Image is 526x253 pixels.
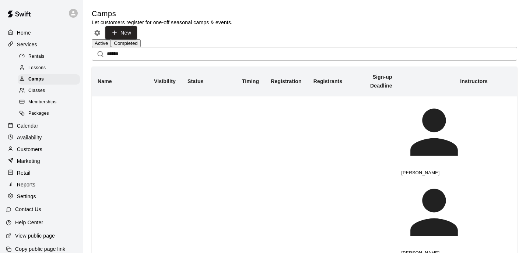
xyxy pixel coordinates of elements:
[15,245,65,253] p: Copy public page link
[18,86,80,96] div: Classes
[6,179,77,190] a: Reports
[17,181,35,188] p: Reports
[460,78,488,84] b: Instructors
[187,78,204,84] b: Status
[98,78,112,84] b: Name
[28,87,45,95] span: Classes
[399,97,493,169] div: Davis Mabone
[92,27,103,38] button: Camp settings
[6,156,77,167] a: Marketing
[28,110,49,117] span: Packages
[17,169,31,177] p: Retail
[6,27,77,38] a: Home
[18,97,80,107] div: Memberships
[18,63,80,73] div: Lessons
[401,170,440,175] span: [PERSON_NAME]
[17,41,37,48] p: Services
[17,122,38,129] p: Calendar
[17,29,31,36] p: Home
[103,29,137,35] a: New
[18,62,83,74] a: Lessons
[18,51,83,62] a: Rentals
[17,146,42,153] p: Customers
[6,132,77,143] a: Availability
[28,99,56,106] span: Memberships
[370,74,392,89] b: Sign-up Deadline
[18,51,80,62] div: Rentals
[17,157,40,165] p: Marketing
[92,9,232,19] h5: Camps
[6,39,77,50] a: Services
[28,53,45,60] span: Rentals
[18,74,80,85] div: Camps
[18,85,83,97] a: Classes
[15,219,43,226] p: Help Center
[111,39,140,47] button: Completed
[92,39,111,47] button: Active
[15,206,41,213] p: Contact Us
[105,26,137,40] button: New
[6,167,77,178] a: Retail
[6,191,77,202] a: Settings
[399,177,493,249] div: Yuma Kiyono
[271,78,301,84] b: Registration
[242,78,259,84] b: Timing
[92,19,232,26] p: Let customers register for one-off seasonal camps & events.
[15,232,55,239] p: View public page
[17,193,36,200] p: Settings
[18,108,83,120] a: Packages
[18,74,83,85] a: Camps
[6,120,77,131] a: Calendar
[6,144,77,155] a: Customers
[313,78,343,84] b: Registrants
[154,78,176,84] b: Visibility
[28,64,46,72] span: Lessons
[18,97,83,108] a: Memberships
[18,108,80,119] div: Packages
[28,76,44,83] span: Camps
[17,134,42,141] p: Availability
